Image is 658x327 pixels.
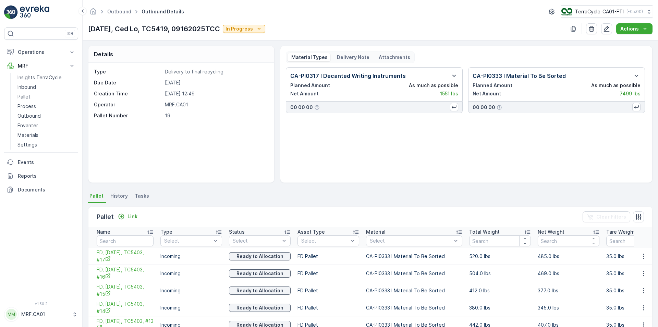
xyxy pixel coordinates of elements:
[4,302,78,306] span: v 1.50.2
[229,287,291,295] button: Ready to Allocation
[561,8,572,15] img: TC_BVHiTW6.png
[469,253,531,260] p: 520.0 lbs
[15,92,78,102] a: Pallet
[366,229,386,235] p: Material
[18,49,64,56] p: Operations
[366,270,462,277] p: CA-PI0333 I Material To Be Sorted
[88,24,220,34] p: [DATE], Ced Lo, TC5419, 09162025TCC
[229,304,291,312] button: Ready to Allocation
[97,212,114,222] p: Pallet
[473,82,512,89] p: Planned Amount
[21,311,69,318] p: MRF.CA01
[97,283,154,297] span: FD, [DATE], TC5403, #15
[290,54,328,61] p: Material Types
[620,90,641,97] p: 7499 lbs
[290,72,406,80] p: CA-PI0317 I Decanted Writing Instruments
[15,130,78,140] a: Materials
[89,10,97,16] a: Homepage
[297,229,325,235] p: Asset Type
[6,309,17,320] div: MM
[17,84,36,91] p: Inbound
[236,304,283,311] p: Ready to Allocation
[229,229,245,235] p: Status
[370,237,452,244] p: Select
[497,105,502,110] div: Help Tooltip Icon
[160,270,222,277] p: Incoming
[301,237,349,244] p: Select
[409,82,458,89] p: As much as possible
[236,287,283,294] p: Ready to Allocation
[297,304,359,311] p: FD Pallet
[473,104,495,111] p: 00 00 00
[297,253,359,260] p: FD Pallet
[223,25,265,33] button: In Progress
[575,8,624,15] p: TerraCycle-CA01-FTI
[236,253,283,260] p: Ready to Allocation
[4,155,78,169] a: Events
[165,68,267,75] p: Delivery to final recycling
[97,249,154,263] span: FD, [DATE], TC5403, #17
[290,82,330,89] p: Planned Amount
[127,213,137,220] p: Link
[538,253,599,260] p: 485.0 lbs
[297,287,359,294] p: FD Pallet
[18,186,75,193] p: Documents
[94,90,162,97] p: Creation Time
[164,237,211,244] p: Select
[606,229,635,235] p: Tare Weight
[469,304,531,311] p: 380.0 lbs
[4,45,78,59] button: Operations
[4,169,78,183] a: Reports
[97,229,110,235] p: Name
[290,104,313,111] p: 00 00 00
[15,82,78,92] a: Inbound
[15,102,78,111] a: Process
[538,287,599,294] p: 377.0 lbs
[94,50,113,58] p: Details
[94,112,162,119] p: Pallet Number
[110,192,128,199] span: History
[15,140,78,150] a: Settings
[469,235,531,246] input: Search
[97,249,154,263] a: FD, Aug 27, 2025, TC5403, #17
[4,183,78,197] a: Documents
[97,283,154,297] a: FD, Aug 27, 2025, TC5403, #15
[66,31,73,36] p: ⌘B
[107,9,131,14] a: Outbound
[17,113,41,119] p: Outbound
[160,229,172,235] p: Type
[596,213,626,220] p: Clear Filters
[17,132,38,139] p: Materials
[583,211,630,222] button: Clear Filters
[4,307,78,322] button: MMMRF.CA01
[473,72,566,80] p: CA-PI0333 I Material To Be Sorted
[561,5,653,18] button: TerraCycle-CA01-FTI(-05:00)
[538,235,599,246] input: Search
[97,266,154,280] a: FD, Aug 27, 2025, TC5403, #16
[538,304,599,311] p: 345.0 lbs
[17,74,62,81] p: Insights TerraCycle
[165,90,267,97] p: [DATE] 12:49
[94,101,162,108] p: Operator
[366,304,462,311] p: CA-PI0333 I Material To Be Sorted
[94,79,162,86] p: Due Date
[97,266,154,280] span: FD, [DATE], TC5403, #16
[336,54,369,61] p: Delivery Note
[160,253,222,260] p: Incoming
[18,159,75,166] p: Events
[236,270,283,277] p: Ready to Allocation
[97,235,154,246] input: Search
[538,229,564,235] p: Net Weight
[440,90,458,97] p: 1551 lbs
[591,82,641,89] p: As much as possible
[4,59,78,73] button: MRF
[229,252,291,260] button: Ready to Allocation
[538,270,599,277] p: 469.0 lbs
[616,23,653,34] button: Actions
[135,192,149,199] span: Tasks
[20,5,49,19] img: logo_light-DOdMpM7g.png
[297,270,359,277] p: FD Pallet
[17,141,37,148] p: Settings
[378,54,410,61] p: Attachments
[115,212,140,221] button: Link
